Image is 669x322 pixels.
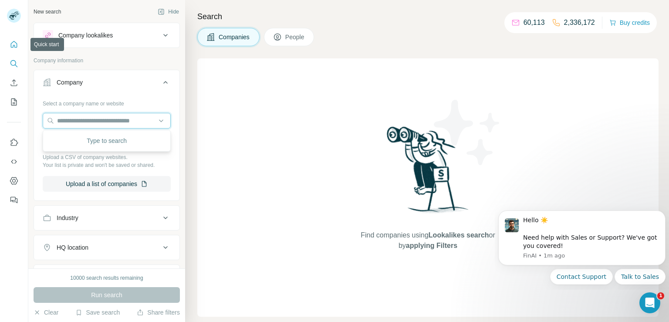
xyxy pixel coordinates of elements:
button: Annual revenue ($) [34,267,179,288]
button: Upload a list of companies [43,176,171,192]
p: Upload a CSV of company websites. [43,153,171,161]
p: Company information [34,57,180,64]
div: Company [57,78,83,87]
button: Save search [75,308,120,317]
button: Use Surfe API [7,154,21,169]
iframe: Intercom notifications message [495,203,669,290]
div: 10000 search results remaining [70,274,143,282]
span: Companies [219,33,250,41]
img: Surfe Illustration - Stars [428,93,507,172]
p: 60,113 [524,17,545,28]
button: Clear [34,308,58,317]
div: New search [34,8,61,16]
div: Company lookalikes [58,31,113,40]
button: Feedback [7,192,21,208]
iframe: Intercom live chat [639,292,660,313]
span: People [285,33,305,41]
div: Type to search [45,132,169,149]
button: Share filters [137,308,180,317]
button: Dashboard [7,173,21,189]
button: Hide [152,5,185,18]
button: Enrich CSV [7,75,21,91]
span: Lookalikes search [429,231,489,239]
span: applying Filters [406,242,457,249]
img: Avatar [7,9,21,23]
button: Quick start [7,37,21,52]
button: Buy credits [609,17,650,29]
div: HQ location [57,243,88,252]
div: Select a company name or website [43,96,171,108]
button: Industry [34,207,179,228]
span: Find companies using or by [358,230,497,251]
button: Search [7,56,21,71]
h4: Search [197,10,659,23]
img: Surfe Illustration - Woman searching with binoculars [383,124,473,221]
button: HQ location [34,237,179,258]
div: Industry [57,214,78,222]
span: 1 [657,292,664,299]
button: Company lookalikes [34,25,179,46]
button: Use Surfe on LinkedIn [7,135,21,150]
button: My lists [7,94,21,110]
p: 2,336,172 [564,17,595,28]
button: Company [34,72,179,96]
p: Your list is private and won't be saved or shared. [43,161,171,169]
